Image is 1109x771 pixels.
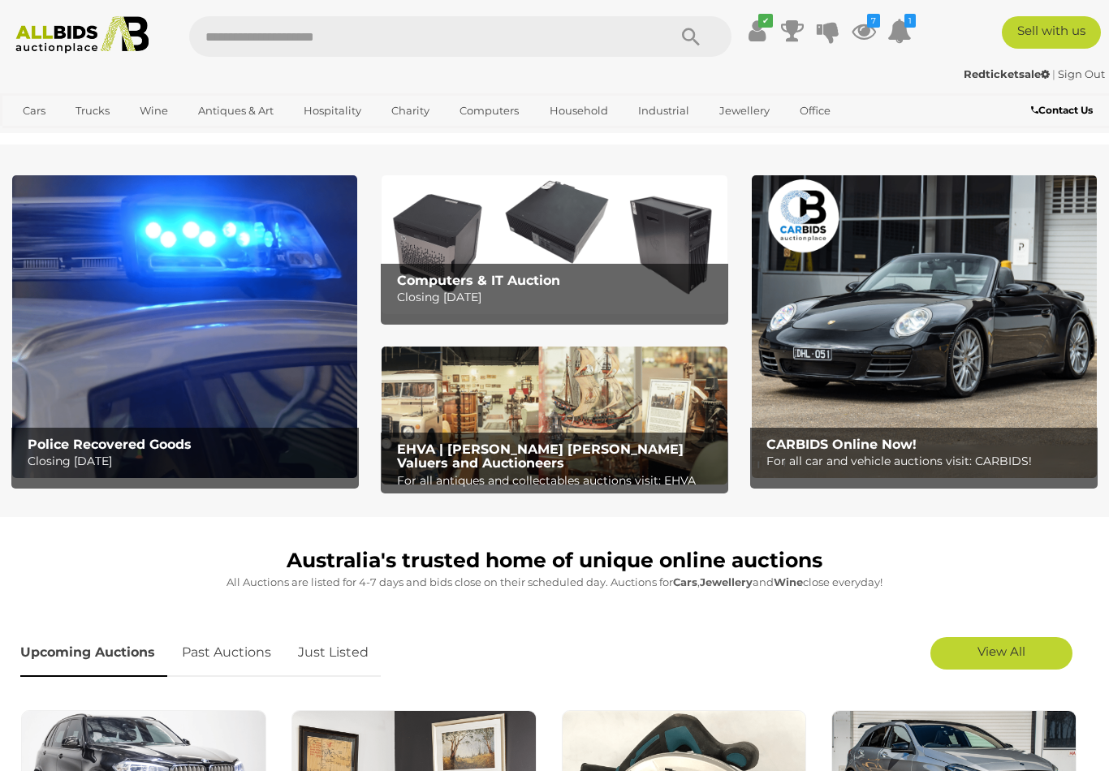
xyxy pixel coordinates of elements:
[382,347,727,485] img: EHVA | Evans Hastings Valuers and Auctioneers
[539,97,619,124] a: Household
[789,97,841,124] a: Office
[650,16,731,57] button: Search
[1002,16,1101,49] a: Sell with us
[12,97,56,124] a: Cars
[449,97,529,124] a: Computers
[382,347,727,485] a: EHVA | Evans Hastings Valuers and Auctioneers EHVA | [PERSON_NAME] [PERSON_NAME] Valuers and Auct...
[752,175,1097,478] a: CARBIDS Online Now! CARBIDS Online Now! For all car and vehicle auctions visit: CARBIDS!
[1052,67,1055,80] span: |
[964,67,1052,80] a: Redticketsale
[28,437,192,452] b: Police Recovered Goods
[397,273,560,288] b: Computers & IT Auction
[397,287,720,308] p: Closing [DATE]
[20,549,1089,572] h1: Australia's trusted home of unique online auctions
[744,16,769,45] a: ✔
[766,451,1090,472] p: For all car and vehicle auctions visit: CARBIDS!
[887,16,912,45] a: 1
[867,14,880,28] i: 7
[12,175,357,478] img: Police Recovered Goods
[382,175,727,313] img: Computers & IT Auction
[673,575,697,588] strong: Cars
[1031,104,1093,116] b: Contact Us
[752,175,1097,478] img: CARBIDS Online Now!
[20,629,167,677] a: Upcoming Auctions
[397,471,720,491] p: For all antiques and collectables auctions visit: EHVA
[286,629,381,677] a: Just Listed
[381,97,440,124] a: Charity
[293,97,372,124] a: Hospitality
[758,14,773,28] i: ✔
[852,16,876,45] a: 7
[1031,101,1097,119] a: Contact Us
[774,575,803,588] strong: Wine
[1058,67,1105,80] a: Sign Out
[904,14,916,28] i: 1
[8,16,156,54] img: Allbids.com.au
[964,67,1050,80] strong: Redticketsale
[20,573,1089,592] p: All Auctions are listed for 4-7 days and bids close on their scheduled day. Auctions for , and cl...
[930,637,1072,670] a: View All
[700,575,753,588] strong: Jewellery
[382,175,727,313] a: Computers & IT Auction Computers & IT Auction Closing [DATE]
[129,97,179,124] a: Wine
[397,441,684,472] b: EHVA | [PERSON_NAME] [PERSON_NAME] Valuers and Auctioneers
[28,451,351,472] p: Closing [DATE]
[188,97,284,124] a: Antiques & Art
[170,629,283,677] a: Past Auctions
[977,644,1025,659] span: View All
[628,97,700,124] a: Industrial
[709,97,780,124] a: Jewellery
[12,175,357,478] a: Police Recovered Goods Police Recovered Goods Closing [DATE]
[766,437,917,452] b: CARBIDS Online Now!
[12,124,67,151] a: Sports
[76,124,212,151] a: [GEOGRAPHIC_DATA]
[65,97,120,124] a: Trucks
